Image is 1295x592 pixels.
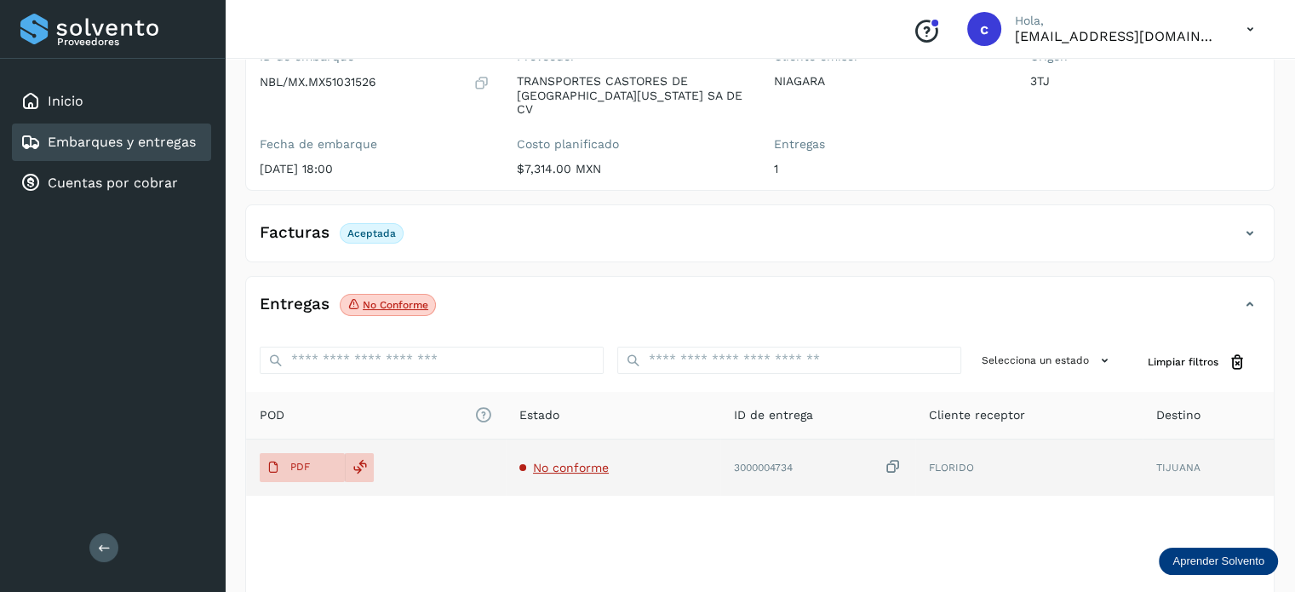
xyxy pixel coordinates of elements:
div: EntregasNo conforme [246,290,1274,333]
a: Embarques y entregas [48,134,196,150]
span: POD [260,406,492,424]
div: Cuentas por cobrar [12,164,211,202]
p: $7,314.00 MXN [517,162,747,176]
div: FacturasAceptada [246,219,1274,262]
span: Limpiar filtros [1148,354,1218,370]
button: Limpiar filtros [1134,347,1260,378]
h4: Entregas [260,295,329,314]
span: No conforme [533,461,609,474]
p: Proveedores [57,36,204,48]
label: Entregas [774,137,1004,152]
span: ID de entrega [734,406,813,424]
span: Estado [519,406,559,424]
div: Reemplazar POD [345,453,374,482]
span: Destino [1156,406,1200,424]
p: Hola, [1015,14,1219,28]
a: Inicio [48,93,83,109]
div: Aprender Solvento [1159,548,1278,575]
div: Embarques y entregas [12,124,211,161]
h4: Facturas [260,223,329,243]
button: Selecciona un estado [975,347,1120,375]
label: Fecha de embarque [260,137,490,152]
p: 3TJ [1030,74,1260,89]
p: TRANSPORTES CASTORES DE [GEOGRAPHIC_DATA][US_STATE] SA DE CV [517,74,747,117]
p: [DATE] 18:00 [260,162,490,176]
p: NBL/MX.MX51031526 [260,75,376,89]
p: 1 [774,162,1004,176]
p: No conforme [363,299,428,311]
label: Costo planificado [517,137,747,152]
p: cuentasespeciales8_met@castores.com.mx [1015,28,1219,44]
div: 3000004734 [734,458,902,476]
a: Cuentas por cobrar [48,175,178,191]
p: NIAGARA [774,74,1004,89]
button: PDF [260,453,345,482]
span: Cliente receptor [929,406,1025,424]
td: TIJUANA [1143,440,1274,496]
p: Aceptada [347,227,396,239]
p: Aprender Solvento [1172,555,1264,568]
div: Inicio [12,83,211,120]
p: PDF [290,461,310,473]
td: FLORIDO [915,440,1142,496]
